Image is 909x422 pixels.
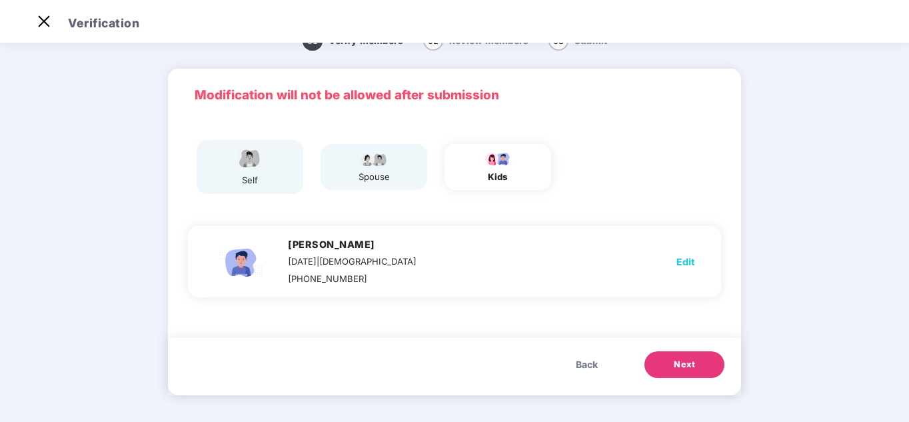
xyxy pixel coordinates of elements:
div: [PHONE_NUMBER] [288,272,417,286]
h4: [PERSON_NAME] [288,238,417,251]
div: self [233,173,267,187]
span: Back [576,357,598,372]
div: [DATE] [288,255,417,269]
button: Next [644,351,724,378]
button: Edit [676,251,694,273]
span: Edit [676,255,694,269]
button: Back [562,351,611,378]
img: svg+xml;base64,PHN2ZyBpZD0iQ2hpbGRfbWFsZV9pY29uIiB4bWxucz0iaHR0cDovL3d3dy53My5vcmcvMjAwMC9zdmciIH... [215,238,268,285]
div: spouse [357,170,391,184]
img: svg+xml;base64,PHN2ZyB4bWxucz0iaHR0cDovL3d3dy53My5vcmcvMjAwMC9zdmciIHdpZHRoPSI3OS4wMzciIGhlaWdodD... [481,151,514,167]
span: Next [674,358,695,371]
img: svg+xml;base64,PHN2ZyBpZD0iRW1wbG95ZWVfbWFsZSIgeG1sbnM9Imh0dHA6Ly93d3cudzMub3JnLzIwMDAvc3ZnIiB3aW... [233,147,267,170]
span: | [DEMOGRAPHIC_DATA] [317,256,417,267]
img: svg+xml;base64,PHN2ZyB4bWxucz0iaHR0cDovL3d3dy53My5vcmcvMjAwMC9zdmciIHdpZHRoPSI5Ny44OTciIGhlaWdodD... [357,151,391,167]
div: kids [481,170,514,184]
p: Modification will not be allowed after submission [195,85,714,105]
